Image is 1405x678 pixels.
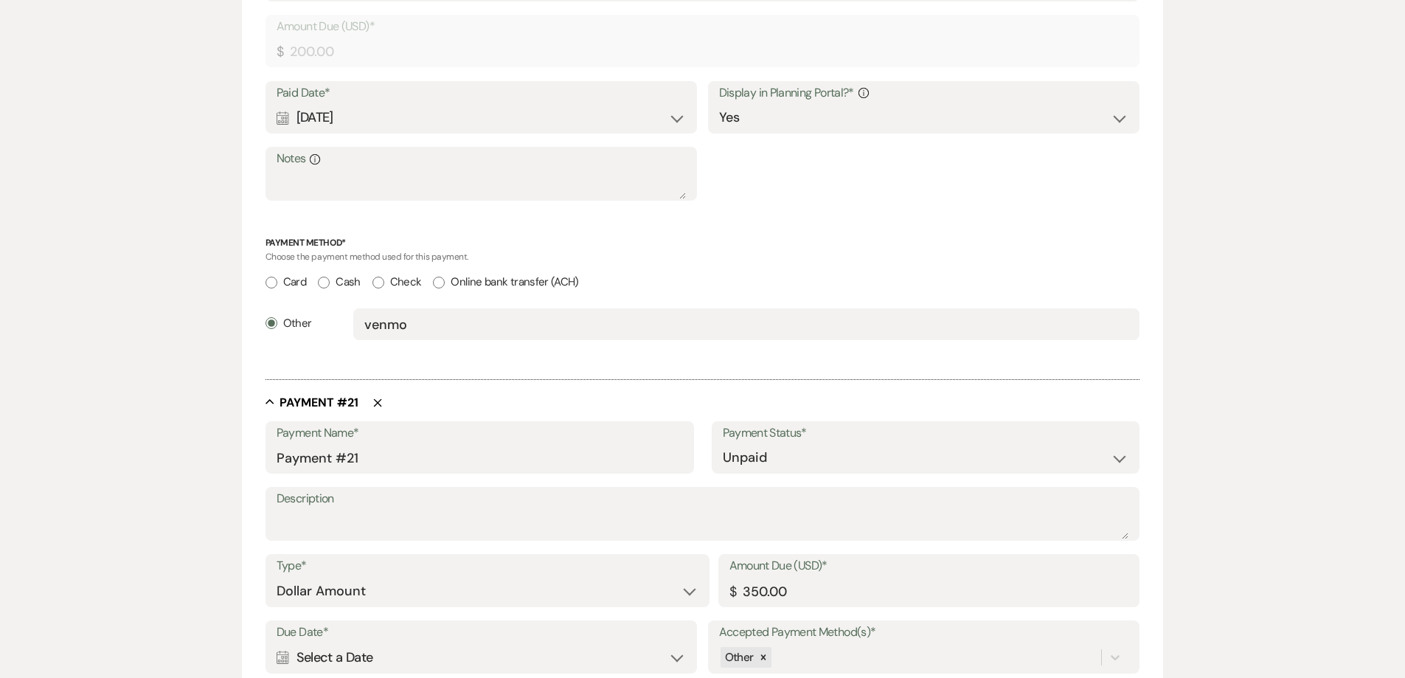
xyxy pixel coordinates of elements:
div: Select a Date [277,643,687,672]
label: Other [266,314,312,333]
span: Other [725,650,754,665]
button: Payment #21 [266,395,358,409]
label: Type* [277,556,698,577]
label: Description [277,488,1129,510]
label: Notes [277,148,687,170]
label: Due Date* [277,622,687,643]
span: Choose the payment method used for this payment. [266,251,468,263]
label: Amount Due (USD)* [277,16,1129,38]
div: $ [277,42,283,62]
input: Cash [318,277,330,288]
div: [DATE] [277,103,687,132]
input: Card [266,277,277,288]
label: Display in Planning Portal?* [719,83,1129,104]
label: Amount Due (USD)* [729,556,1129,577]
label: Paid Date* [277,83,687,104]
label: Payment Status* [723,423,1129,444]
label: Card [266,272,306,292]
label: Accepted Payment Method(s)* [719,622,1129,643]
label: Payment Name* [277,423,683,444]
input: Check [372,277,384,288]
h5: Payment # 21 [280,395,358,411]
div: $ [729,582,736,602]
label: Check [372,272,422,292]
label: Online bank transfer (ACH) [433,272,578,292]
label: Cash [318,272,360,292]
p: Payment Method* [266,236,1140,250]
input: Other [266,317,277,329]
input: Online bank transfer (ACH) [433,277,445,288]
